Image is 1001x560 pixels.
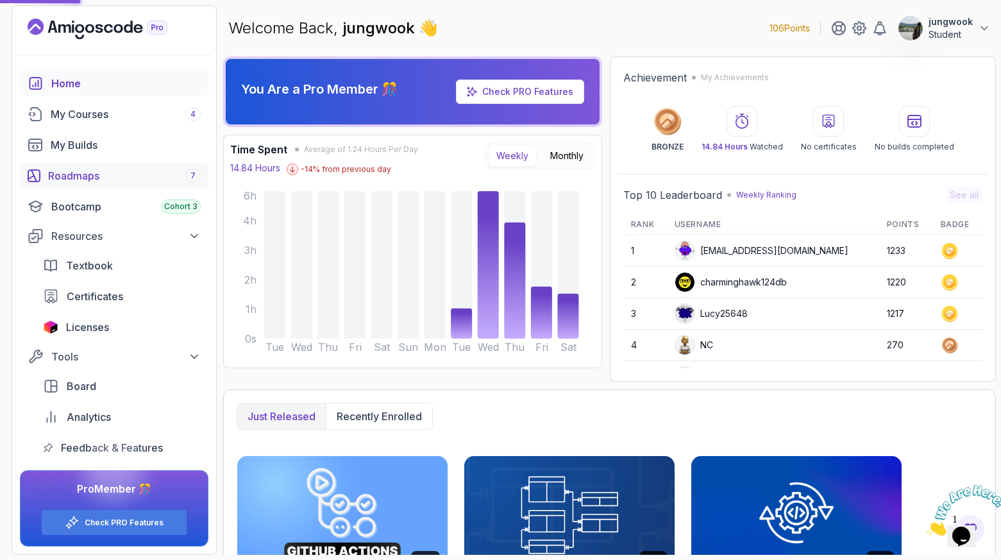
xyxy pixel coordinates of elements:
[505,341,525,353] tspan: Thu
[237,403,326,429] button: Just released
[301,164,391,174] p: -14 % from previous day
[652,142,684,152] p: BRONZE
[41,509,187,536] button: Check PRO Features
[898,16,923,40] img: user profile image
[35,435,208,461] a: feedback
[879,361,933,393] td: 266
[879,330,933,361] td: 270
[801,142,857,152] p: No certificates
[560,341,577,353] tspan: Sat
[675,367,694,386] img: user profile image
[675,273,694,292] img: user profile image
[51,137,201,153] div: My Builds
[623,187,722,203] h2: Top 10 Leaderboard
[929,15,973,28] p: jungwook
[929,28,973,41] p: Student
[675,303,748,324] div: Lucy25648
[349,341,362,353] tspan: Fri
[623,70,687,85] h2: Achievement
[5,5,85,56] img: Chat attention grabber
[248,409,315,424] p: Just released
[542,145,592,167] button: Monthly
[35,373,208,399] a: board
[35,314,208,340] a: licenses
[675,335,694,355] img: user profile image
[675,335,713,355] div: NC
[85,518,164,528] a: Check PRO Features
[623,361,667,393] td: 5
[230,162,280,174] p: 14.84 Hours
[623,214,667,235] th: Rank
[230,142,287,157] h3: Time Spent
[342,19,419,37] span: jungwook
[28,19,197,39] a: Landing page
[51,199,201,214] div: Bootcamp
[66,258,113,273] span: Textbook
[51,349,201,364] div: Tools
[488,145,537,167] button: Weekly
[20,132,208,158] a: builds
[879,267,933,298] td: 1220
[244,190,257,202] tspan: 6h
[67,409,111,425] span: Analytics
[701,72,769,83] p: My Achievements
[20,71,208,96] a: home
[946,186,982,204] button: See all
[190,171,196,181] span: 7
[43,321,58,334] img: jetbrains icon
[535,341,548,353] tspan: Fri
[770,22,810,35] p: 106 Points
[623,267,667,298] td: 2
[51,76,201,91] div: Home
[875,142,954,152] p: No builds completed
[228,18,438,38] p: Welcome Back,
[424,341,446,353] tspan: Mon
[478,341,499,353] tspan: Wed
[51,228,201,244] div: Resources
[20,345,208,368] button: Tools
[456,80,584,104] a: Check PRO Features
[51,106,201,122] div: My Courses
[20,101,208,127] a: courses
[675,241,848,261] div: [EMAIL_ADDRESS][DOMAIN_NAME]
[318,341,338,353] tspan: Thu
[35,253,208,278] a: textbook
[736,190,796,200] p: Weekly Ranking
[452,341,471,353] tspan: Tue
[241,80,398,98] p: You Are a Pro Member 🎊
[291,341,312,353] tspan: Wed
[675,272,787,293] div: charminghawk124db
[675,366,758,387] div: asifahmedjesi
[374,341,391,353] tspan: Sat
[48,168,201,183] div: Roadmaps
[675,241,694,260] img: default monster avatar
[5,5,10,16] span: 1
[326,403,432,429] button: Recently enrolled
[67,378,96,394] span: Board
[398,341,418,353] tspan: Sun
[61,440,163,455] span: Feedback & Features
[933,214,982,235] th: Badge
[35,284,208,309] a: certificates
[667,214,879,235] th: Username
[304,144,418,155] span: Average of 1.24 Hours Per Day
[921,480,1001,541] iframe: chat widget
[879,298,933,330] td: 1217
[20,194,208,219] a: bootcamp
[623,330,667,361] td: 4
[702,142,783,152] p: Watched
[67,289,123,304] span: Certificates
[879,235,933,267] td: 1233
[675,304,694,323] img: default monster avatar
[337,409,422,424] p: Recently enrolled
[702,142,748,151] span: 14.84 Hours
[35,404,208,430] a: analytics
[20,163,208,189] a: roadmaps
[190,109,196,119] span: 4
[265,341,284,353] tspan: Tue
[623,235,667,267] td: 1
[416,15,442,42] span: 👋
[244,274,257,286] tspan: 2h
[246,303,257,316] tspan: 1h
